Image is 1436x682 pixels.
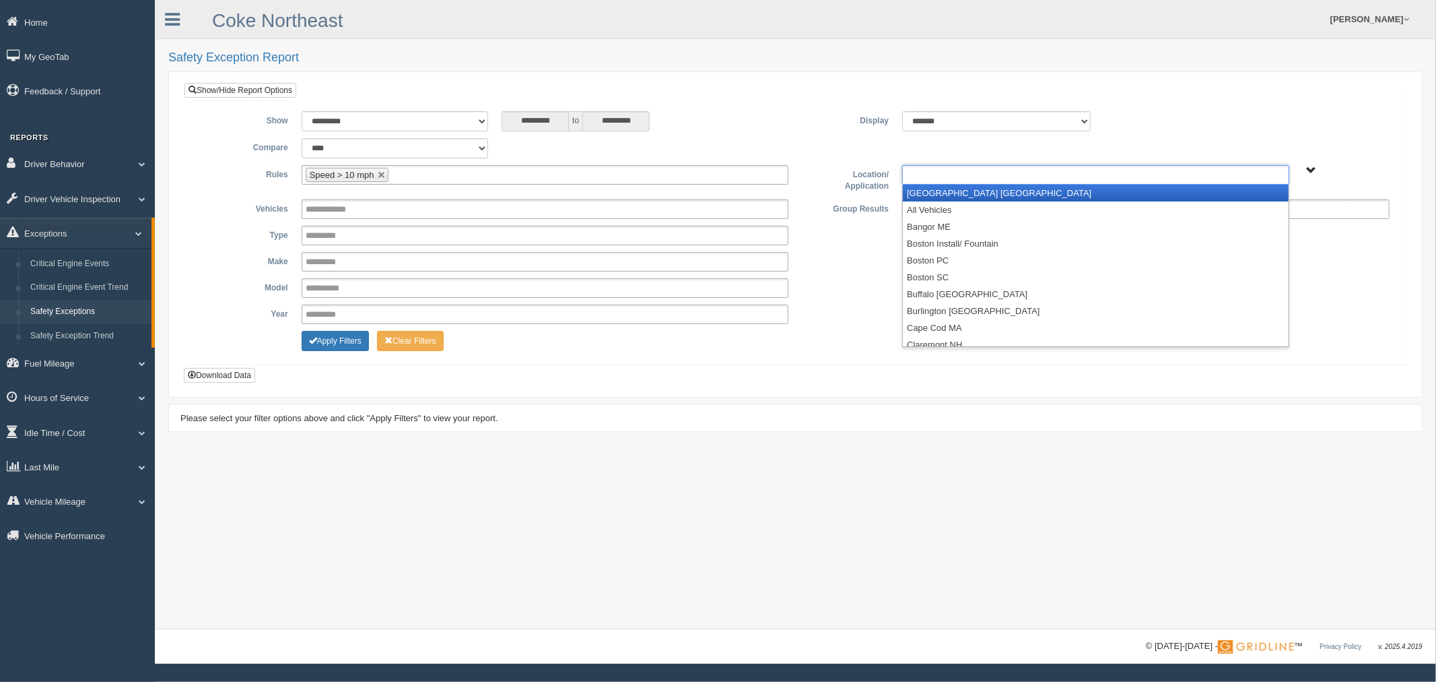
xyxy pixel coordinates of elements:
li: Bangor ME [903,218,1289,235]
li: All Vehicles [903,201,1289,218]
span: Speed > 10 mph [310,170,374,180]
li: Boston PC [903,252,1289,269]
a: Critical Engine Events [24,252,151,276]
label: Year [195,305,295,321]
a: Show/Hide Report Options [184,83,296,98]
li: [GEOGRAPHIC_DATA] [GEOGRAPHIC_DATA] [903,185,1289,201]
img: Gridline [1218,640,1294,654]
li: Boston SC [903,269,1289,286]
a: Safety Exception Trend [24,324,151,348]
a: Safety Exceptions [24,300,151,324]
label: Location/ Application [795,165,895,193]
label: Group Results [795,199,895,216]
a: Critical Engine Event Trend [24,276,151,300]
span: to [569,111,582,131]
button: Change Filter Options [302,331,369,351]
label: Rules [195,165,295,181]
label: Show [195,111,295,127]
label: Type [195,226,295,242]
span: v. 2025.4.2019 [1379,643,1423,650]
label: Model [195,278,295,294]
label: Display [795,111,895,127]
li: Buffalo [GEOGRAPHIC_DATA] [903,286,1289,303]
a: Coke Northeast [212,10,343,31]
label: Vehicles [195,199,295,216]
li: Claremont NH [903,336,1289,353]
button: Change Filter Options [377,331,444,351]
li: Boston Install/ Fountain [903,235,1289,252]
label: Make [195,252,295,268]
li: Cape Cod MA [903,319,1289,336]
span: Please select your filter options above and click "Apply Filters" to view your report. [180,413,498,423]
h2: Safety Exception Report [168,51,1423,65]
a: Privacy Policy [1320,643,1361,650]
div: © [DATE]-[DATE] - ™ [1146,640,1423,654]
li: Burlington [GEOGRAPHIC_DATA] [903,303,1289,319]
label: Compare [195,138,295,154]
button: Download Data [184,368,255,383]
